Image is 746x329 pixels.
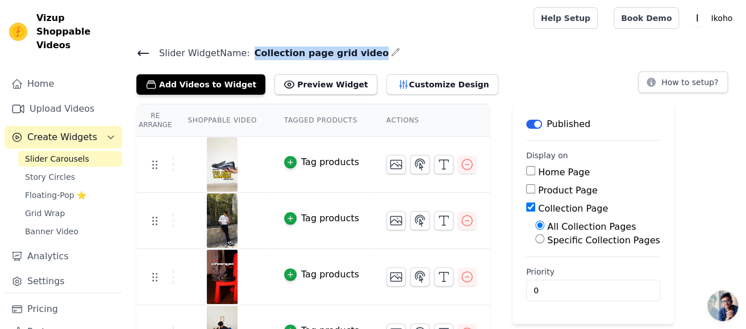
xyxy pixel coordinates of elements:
span: Grid Wrap [25,208,65,219]
a: Help Setup [534,7,598,29]
img: Vizup [9,23,27,41]
button: I Ikoho [688,8,737,28]
button: Create Widgets [5,126,122,149]
span: Create Widgets [27,130,97,144]
div: Domain Overview [45,67,102,74]
img: reel-preview-204888.myshopify.com-3664919988281423150_5363028117.jpeg [206,250,238,304]
span: Story Circles [25,171,75,183]
div: Tag products [301,268,359,281]
a: Settings [5,270,122,293]
button: Customize Design [386,74,498,95]
a: Slider Carousels [18,151,122,167]
button: Change Thumbnail [386,155,406,174]
img: website_grey.svg [18,29,27,39]
a: Pricing [5,298,122,320]
th: Actions [373,104,490,137]
span: Vizup Shoppable Videos [36,11,118,52]
a: Book Demo [614,7,679,29]
button: Change Thumbnail [386,267,406,286]
a: Story Circles [18,169,122,185]
text: I [696,12,699,24]
img: tab_domain_overview_orange.svg [33,66,42,75]
img: vizup-images-ffa6.jpg [206,193,238,248]
th: Shoppable Video [174,104,270,137]
div: Tag products [301,155,359,169]
a: Upload Videos [5,98,122,120]
label: Collection Page [538,203,608,214]
span: Slider Carousels [25,153,89,164]
label: All Collection Pages [547,221,636,232]
a: Floating-Pop ⭐ [18,187,122,203]
img: vizup-images-2dc5.jpg [206,137,238,192]
button: Tag products [284,268,359,281]
div: Keywords by Traffic [127,67,187,74]
span: Collection page grid video [250,47,389,60]
a: Analytics [5,245,122,268]
label: Product Page [538,185,598,196]
th: Tagged Products [270,104,373,137]
div: Edit Name [391,45,400,61]
a: Banner Video [18,223,122,239]
p: Published [547,117,590,131]
button: How to setup? [638,71,728,93]
span: Banner Video [25,226,78,237]
span: Slider Widget Name: [150,47,250,60]
img: logo_orange.svg [18,18,27,27]
div: v 4.0.25 [32,18,56,27]
button: Add Videos to Widget [136,74,265,95]
legend: Display on [526,150,568,161]
div: Tag products [301,212,359,225]
a: How to setup? [638,79,728,90]
label: Home Page [538,167,590,178]
button: Preview Widget [274,74,377,95]
span: Floating-Pop ⭐ [25,189,86,201]
th: Re Arrange [136,104,174,137]
p: Ikoho [706,8,737,28]
a: Grid Wrap [18,205,122,221]
a: Home [5,73,122,95]
label: Priority [526,266,660,277]
button: Tag products [284,155,359,169]
button: Tag products [284,212,359,225]
div: Domain: [DOMAIN_NAME] [30,29,125,39]
label: Specific Collection Pages [547,235,660,246]
a: Open chat [707,290,738,321]
img: tab_keywords_by_traffic_grey.svg [115,66,124,75]
button: Change Thumbnail [386,211,406,230]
